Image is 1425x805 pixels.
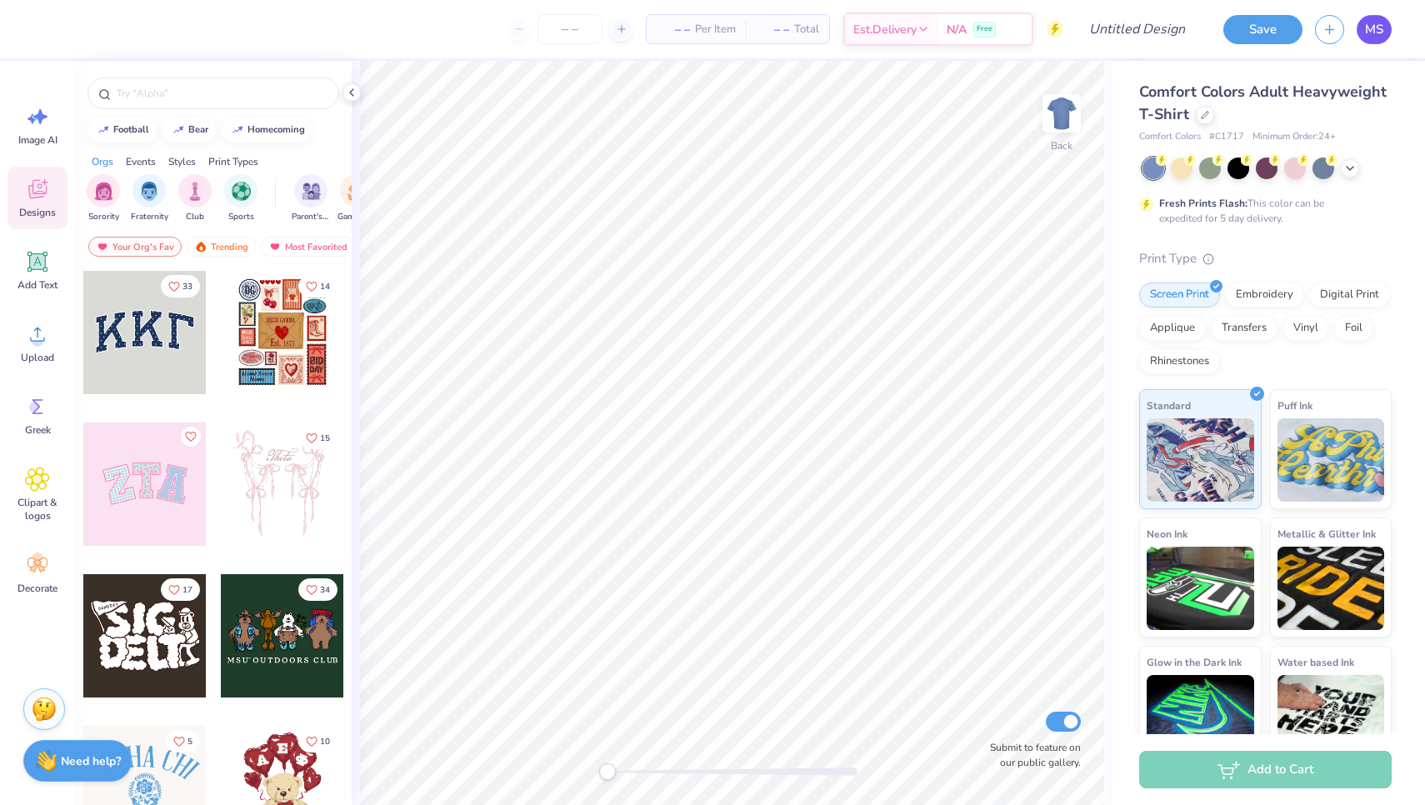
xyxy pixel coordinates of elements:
button: filter button [178,174,212,223]
img: Sorority Image [94,182,113,201]
div: Orgs [92,154,113,169]
div: Events [126,154,156,169]
button: filter button [131,174,168,223]
img: trending.gif [194,241,207,252]
button: filter button [337,174,376,223]
img: Metallic & Glitter Ink [1277,547,1385,630]
div: football [113,125,149,134]
div: filter for Fraternity [131,174,168,223]
div: Styles [168,154,196,169]
span: MS [1365,20,1383,39]
button: football [87,117,157,142]
span: Per Item [695,21,736,38]
button: Like [298,427,337,449]
input: – – [537,14,602,44]
span: Puff Ink [1277,397,1312,414]
span: Comfort Colors Adult Heavyweight T-Shirt [1139,82,1387,124]
button: Like [181,427,201,447]
span: 15 [320,434,330,442]
div: filter for Club [178,174,212,223]
span: Neon Ink [1147,525,1187,542]
img: Neon Ink [1147,547,1254,630]
span: Minimum Order: 24 + [1252,130,1336,144]
span: – – [756,21,789,38]
span: Sorority [88,211,119,223]
div: filter for Parent's Weekend [292,174,330,223]
div: Applique [1139,316,1206,341]
span: 34 [320,586,330,594]
div: bear [188,125,208,134]
strong: Fresh Prints Flash: [1159,197,1247,210]
span: Glow in the Dark Ink [1147,653,1242,671]
img: trend_line.gif [172,125,185,135]
img: most_fav.gif [268,241,282,252]
button: filter button [87,174,120,223]
span: # C1717 [1209,130,1244,144]
span: 10 [320,737,330,746]
span: Metallic & Glitter Ink [1277,525,1376,542]
div: Vinyl [1282,316,1329,341]
div: Rhinestones [1139,349,1220,374]
button: Like [161,275,200,297]
span: Comfort Colors [1139,130,1201,144]
img: Back [1045,97,1078,130]
span: N/A [947,21,967,38]
button: Like [298,275,337,297]
span: 17 [182,586,192,594]
div: Print Type [1139,249,1392,268]
strong: Need help? [61,753,121,769]
span: 33 [182,282,192,291]
div: filter for Game Day [337,174,376,223]
button: Like [166,730,200,752]
div: filter for Sorority [87,174,120,223]
img: Water based Ink [1277,675,1385,758]
span: Upload [21,351,54,364]
span: Club [186,211,204,223]
a: MS [1357,15,1392,44]
input: Try "Alpha" [115,85,328,102]
span: 5 [187,737,192,746]
img: Puff Ink [1277,418,1385,502]
button: bear [162,117,216,142]
img: trend_line.gif [231,125,244,135]
div: Print Types [208,154,258,169]
button: Save [1223,15,1302,44]
span: Standard [1147,397,1191,414]
span: 14 [320,282,330,291]
div: homecoming [247,125,305,134]
div: Trending [187,237,256,257]
div: Screen Print [1139,282,1220,307]
div: This color can be expedited for 5 day delivery. [1159,196,1364,226]
span: Est. Delivery [853,21,917,38]
button: Like [161,578,200,601]
img: Parent's Weekend Image [302,182,321,201]
img: Sports Image [232,182,251,201]
button: filter button [224,174,257,223]
span: Designs [19,206,56,219]
div: Foil [1334,316,1373,341]
img: trend_line.gif [97,125,110,135]
div: Digital Print [1309,282,1390,307]
img: Club Image [186,182,204,201]
img: most_fav.gif [96,241,109,252]
span: Add Text [17,278,57,292]
span: Sports [228,211,254,223]
button: Like [298,578,337,601]
button: filter button [292,174,330,223]
span: Decorate [17,582,57,595]
label: Submit to feature on our public gallery. [981,740,1081,770]
span: Water based Ink [1277,653,1354,671]
span: Image AI [18,133,57,147]
div: Most Favorited [261,237,355,257]
img: Fraternity Image [140,182,158,201]
span: – – [657,21,690,38]
input: Untitled Design [1076,12,1198,46]
img: Glow in the Dark Ink [1147,675,1254,758]
div: Transfers [1211,316,1277,341]
span: Greek [25,423,51,437]
div: Accessibility label [599,763,616,780]
span: Clipart & logos [10,496,65,522]
span: Fraternity [131,211,168,223]
div: Embroidery [1225,282,1304,307]
span: Game Day [337,211,376,223]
